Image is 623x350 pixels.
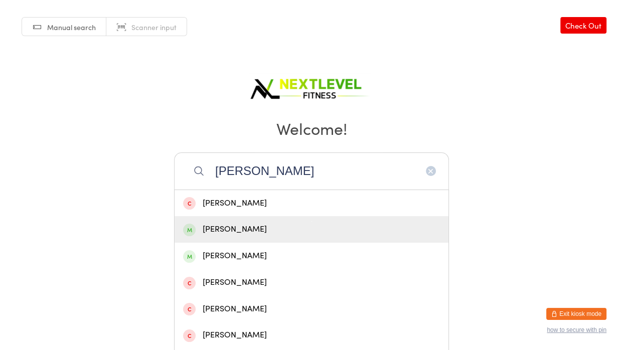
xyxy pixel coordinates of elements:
div: [PERSON_NAME] [183,302,440,316]
h2: Welcome! [10,117,613,139]
div: [PERSON_NAME] [183,197,440,210]
button: Exit kiosk mode [546,308,606,320]
div: [PERSON_NAME] [183,328,440,342]
img: Next Level Fitness [249,70,374,103]
div: [PERSON_NAME] [183,249,440,263]
button: how to secure with pin [547,326,606,333]
span: Scanner input [131,22,177,32]
div: [PERSON_NAME] [183,223,440,236]
span: Manual search [47,22,96,32]
a: Check Out [560,17,606,34]
input: Search [174,152,449,190]
div: [PERSON_NAME] [183,276,440,289]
